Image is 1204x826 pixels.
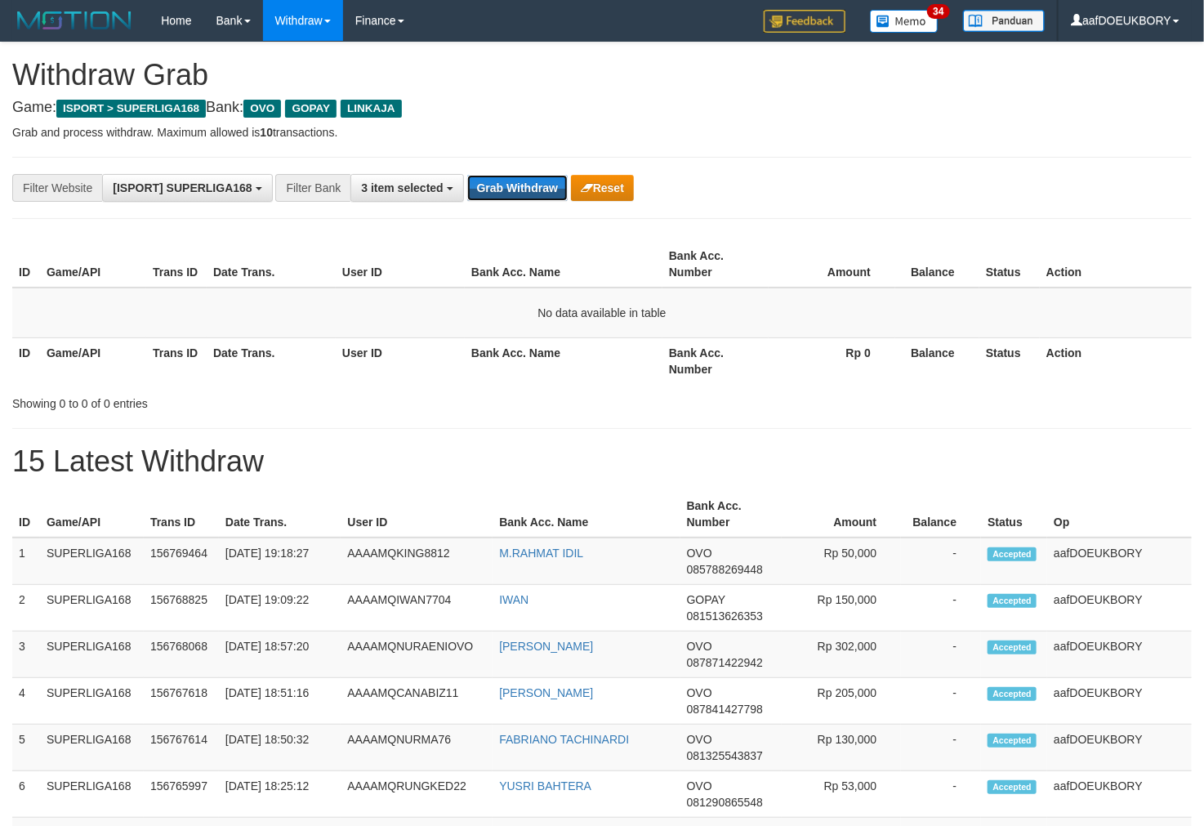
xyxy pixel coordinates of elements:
[219,585,341,632] td: [DATE] 19:09:22
[1040,241,1192,288] th: Action
[467,175,568,201] button: Grab Withdraw
[901,771,981,818] td: -
[336,337,465,384] th: User ID
[275,174,350,202] div: Filter Bank
[687,733,712,746] span: OVO
[12,241,40,288] th: ID
[102,174,272,202] button: [ISPORT] SUPERLIGA168
[40,241,146,288] th: Game/API
[662,337,769,384] th: Bank Acc. Number
[979,337,1040,384] th: Status
[341,491,493,538] th: User ID
[40,491,144,538] th: Game/API
[12,585,40,632] td: 2
[901,491,981,538] th: Balance
[988,594,1037,608] span: Accepted
[687,779,712,793] span: OVO
[144,632,219,678] td: 156768068
[571,175,634,201] button: Reset
[769,241,895,288] th: Amount
[12,8,136,33] img: MOTION_logo.png
[687,593,725,606] span: GOPAY
[260,126,273,139] strong: 10
[12,538,40,585] td: 1
[782,538,902,585] td: Rp 50,000
[219,725,341,771] td: [DATE] 18:50:32
[341,725,493,771] td: AAAAMQNURMA76
[901,725,981,771] td: -
[870,10,939,33] img: Button%20Memo.svg
[12,771,40,818] td: 6
[782,585,902,632] td: Rp 150,000
[1047,632,1192,678] td: aafDOEUKBORY
[56,100,206,118] span: ISPORT > SUPERLIGA168
[219,678,341,725] td: [DATE] 18:51:16
[1047,678,1192,725] td: aafDOEUKBORY
[12,389,489,412] div: Showing 0 to 0 of 0 entries
[341,632,493,678] td: AAAAMQNURAENIOVO
[40,678,144,725] td: SUPERLIGA168
[662,241,769,288] th: Bank Acc. Number
[40,771,144,818] td: SUPERLIGA168
[361,181,443,194] span: 3 item selected
[782,725,902,771] td: Rp 130,000
[782,678,902,725] td: Rp 205,000
[499,593,528,606] a: IWAN
[219,771,341,818] td: [DATE] 18:25:12
[1047,771,1192,818] td: aafDOEUKBORY
[687,656,763,669] span: Copy 087871422942 to clipboard
[1040,337,1192,384] th: Action
[981,491,1047,538] th: Status
[341,100,402,118] span: LINKAJA
[499,733,629,746] a: FABRIANO TACHINARDI
[12,288,1192,338] td: No data available in table
[12,100,1192,116] h4: Game: Bank:
[499,640,593,653] a: [PERSON_NAME]
[1047,585,1192,632] td: aafDOEUKBORY
[40,632,144,678] td: SUPERLIGA168
[895,337,979,384] th: Balance
[901,585,981,632] td: -
[12,632,40,678] td: 3
[499,547,583,560] a: M.RAHMAT IDIL
[12,678,40,725] td: 4
[12,491,40,538] th: ID
[243,100,281,118] span: OVO
[687,749,763,762] span: Copy 081325543837 to clipboard
[40,585,144,632] td: SUPERLIGA168
[687,547,712,560] span: OVO
[465,337,662,384] th: Bank Acc. Name
[764,10,845,33] img: Feedback.jpg
[493,491,680,538] th: Bank Acc. Name
[144,725,219,771] td: 156767614
[350,174,463,202] button: 3 item selected
[782,632,902,678] td: Rp 302,000
[895,241,979,288] th: Balance
[1047,491,1192,538] th: Op
[901,678,981,725] td: -
[219,632,341,678] td: [DATE] 18:57:20
[680,491,782,538] th: Bank Acc. Number
[219,538,341,585] td: [DATE] 19:18:27
[687,609,763,623] span: Copy 081513626353 to clipboard
[988,780,1037,794] span: Accepted
[769,337,895,384] th: Rp 0
[1047,725,1192,771] td: aafDOEUKBORY
[687,563,763,576] span: Copy 085788269448 to clipboard
[499,686,593,699] a: [PERSON_NAME]
[782,771,902,818] td: Rp 53,000
[988,641,1037,654] span: Accepted
[336,241,465,288] th: User ID
[146,337,207,384] th: Trans ID
[687,796,763,809] span: Copy 081290865548 to clipboard
[927,4,949,19] span: 34
[12,59,1192,92] h1: Withdraw Grab
[341,678,493,725] td: AAAAMQCANABIZ11
[12,174,102,202] div: Filter Website
[146,241,207,288] th: Trans ID
[113,181,252,194] span: [ISPORT] SUPERLIGA168
[144,538,219,585] td: 156769464
[12,445,1192,478] h1: 15 Latest Withdraw
[341,538,493,585] td: AAAAMQKING8812
[40,725,144,771] td: SUPERLIGA168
